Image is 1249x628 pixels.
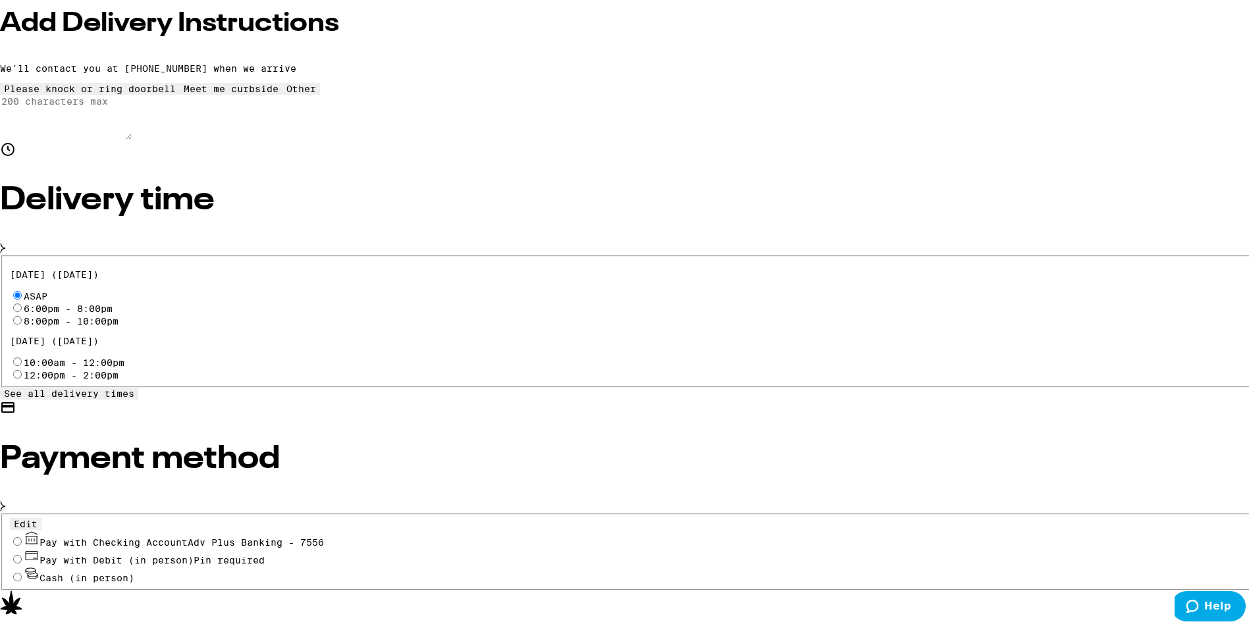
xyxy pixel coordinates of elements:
div: Meet me curbside [184,81,279,92]
label: 6:00pm - 8:00pm [24,301,113,311]
div: Other [286,81,316,92]
span: Adv Plus Banking - 7556 [188,535,324,545]
iframe: Opens a widget where you can find more information [1175,589,1246,621]
span: Pin required [194,552,265,563]
span: Pay with Checking Account [40,535,324,545]
button: Edit [10,515,41,527]
div: Please knock or ring doorbell [4,81,176,92]
button: Other [282,80,320,92]
label: 10:00am - 12:00pm [24,355,124,365]
span: Pay with Debit (in person) [40,552,194,563]
button: Meet me curbside [180,80,282,92]
span: See all delivery times [4,386,134,396]
label: 12:00pm - 2:00pm [24,367,119,378]
label: 8:00pm - 10:00pm [24,313,119,324]
span: ASAP [24,288,47,299]
span: Cash (in person) [40,570,134,581]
